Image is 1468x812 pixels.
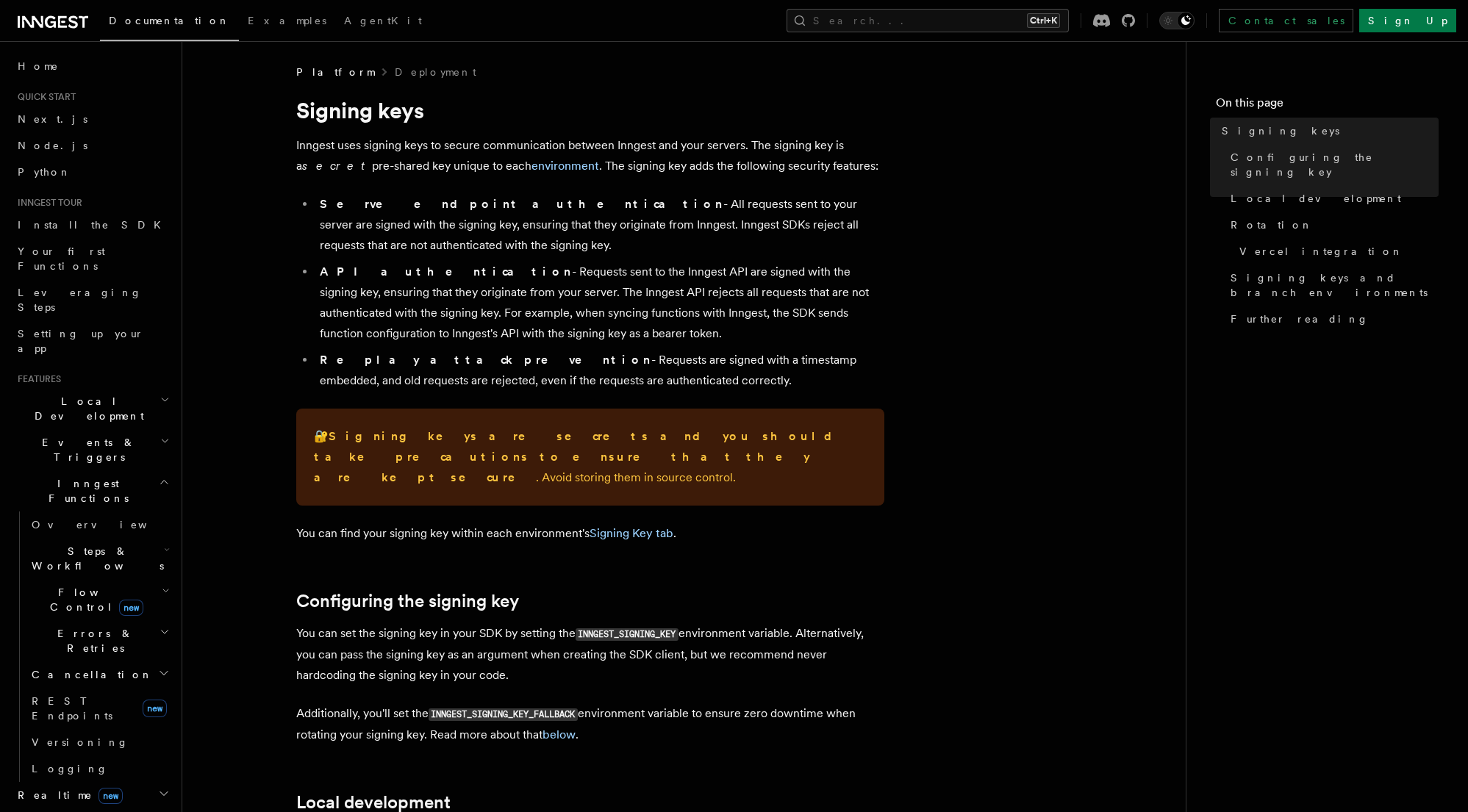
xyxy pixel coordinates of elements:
[26,667,153,682] span: Cancellation
[18,219,170,231] span: Install the SDK
[26,688,173,729] a: REST Endpointsnew
[119,600,143,616] span: new
[12,435,160,464] span: Events & Triggers
[12,279,173,320] a: Leveraging Steps
[1216,94,1439,118] h4: On this page
[1225,185,1439,212] a: Local development
[26,538,173,579] button: Steps & Workflows
[1231,270,1439,300] span: Signing keys and branch environments
[143,700,167,717] span: new
[787,9,1069,32] button: Search...Ctrl+K
[12,388,173,429] button: Local Development
[12,53,173,79] a: Home
[12,132,173,159] a: Node.js
[1231,150,1439,179] span: Configuring the signing key
[1239,244,1403,259] span: Vercel integration
[26,729,173,755] a: Versioning
[1225,144,1439,185] a: Configuring the signing key
[296,623,884,686] p: You can set the signing key in your SDK by setting the environment variable. Alternatively, you c...
[18,166,71,178] span: Python
[12,782,173,808] button: Realtimenew
[429,708,578,721] code: INNGEST_SIGNING_KEY_FALLBACK
[12,470,173,511] button: Inngest Functions
[296,703,884,745] p: Additionally, you'll set the environment variable to ensure zero downtime when rotating your sign...
[26,661,173,688] button: Cancellation
[26,755,173,782] a: Logging
[1231,191,1401,206] span: Local development
[18,113,87,125] span: Next.js
[12,429,173,470] button: Events & Triggers
[99,788,123,804] span: new
[18,245,105,272] span: Your first Functions
[1159,12,1195,29] button: Toggle dark mode
[1222,123,1339,138] span: Signing keys
[12,212,173,238] a: Install the SDK
[395,65,476,79] a: Deployment
[100,4,239,41] a: Documentation
[1027,13,1060,28] kbd: Ctrl+K
[320,197,723,211] strong: Serve endpoint authentication
[302,159,372,173] em: secret
[296,135,884,176] p: Inngest uses signing keys to secure communication between Inngest and your servers. The signing k...
[12,197,82,209] span: Inngest tour
[576,628,678,641] code: INNGEST_SIGNING_KEY
[296,97,884,123] h1: Signing keys
[109,15,230,26] span: Documentation
[12,788,123,802] span: Realtime
[296,65,374,79] span: Platform
[1231,312,1369,326] span: Further reading
[32,695,112,722] span: REST Endpoints
[1231,218,1313,232] span: Rotation
[26,620,173,661] button: Errors & Retries
[18,59,59,73] span: Home
[26,511,173,538] a: Overview
[314,429,844,484] strong: Signing keys are secrets and you should take precautions to ensure that they are kept secure
[26,585,162,614] span: Flow Control
[12,511,173,782] div: Inngest Functions
[543,727,576,741] a: below
[32,519,183,531] span: Overview
[335,4,431,40] a: AgentKit
[12,320,173,362] a: Setting up your app
[531,159,599,173] a: environment
[1225,212,1439,238] a: Rotation
[320,265,572,279] strong: API authentication
[12,159,173,185] a: Python
[1234,238,1439,265] a: Vercel integration
[12,373,61,385] span: Features
[590,526,673,540] a: Signing Key tab
[32,736,129,748] span: Versioning
[26,626,160,655] span: Errors & Retries
[315,194,884,256] li: - All requests sent to your server are signed with the signing key, ensuring that they originate ...
[12,476,159,506] span: Inngest Functions
[1216,118,1439,144] a: Signing keys
[239,4,335,40] a: Examples
[248,15,326,26] span: Examples
[315,350,884,391] li: - Requests are signed with a timestamp embedded, and old requests are rejected, even if the reque...
[12,91,76,103] span: Quick start
[12,394,160,423] span: Local Development
[1225,306,1439,332] a: Further reading
[296,591,519,611] a: Configuring the signing key
[18,140,87,151] span: Node.js
[12,106,173,132] a: Next.js
[1359,9,1456,32] a: Sign Up
[26,579,173,620] button: Flow Controlnew
[18,287,142,313] span: Leveraging Steps
[12,238,173,279] a: Your first Functions
[18,328,144,354] span: Setting up your app
[314,426,867,488] p: 🔐 . Avoid storing them in source control.
[344,15,422,26] span: AgentKit
[315,262,884,344] li: - Requests sent to the Inngest API are signed with the signing key, ensuring that they originate ...
[26,544,164,573] span: Steps & Workflows
[1225,265,1439,306] a: Signing keys and branch environments
[320,353,651,367] strong: Replay attack prevention
[32,763,108,775] span: Logging
[1219,9,1353,32] a: Contact sales
[296,523,884,544] p: You can find your signing key within each environment's .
